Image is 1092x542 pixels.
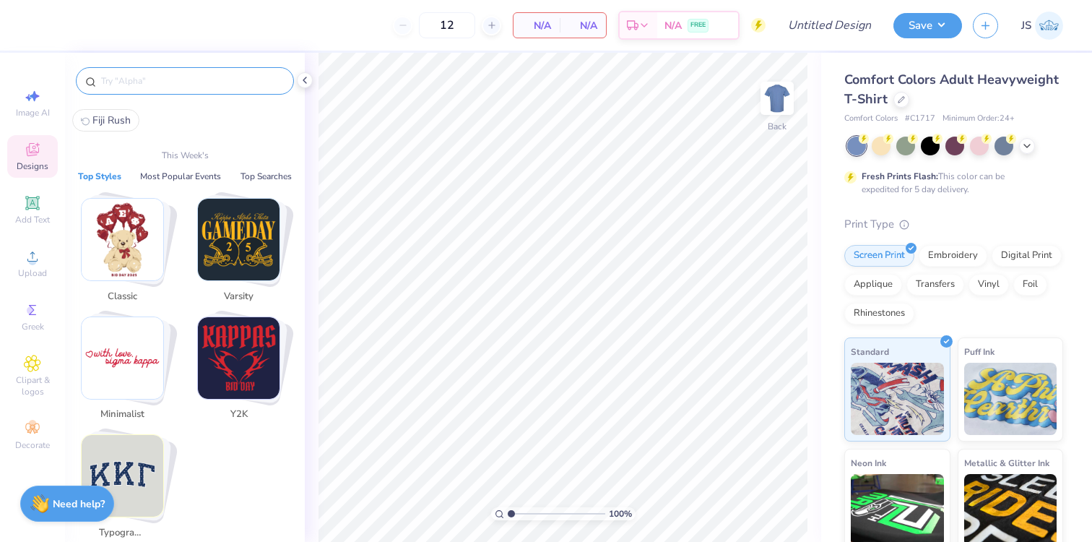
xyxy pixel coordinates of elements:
[844,216,1063,233] div: Print Type
[664,18,682,33] span: N/A
[1021,17,1031,34] span: JS
[236,169,296,184] button: Top Searches
[964,344,994,359] span: Puff Ink
[844,113,898,125] span: Comfort Colors
[609,507,632,520] span: 100 %
[215,290,262,304] span: Varsity
[100,74,285,88] input: Try "Alpha"
[1013,274,1047,296] div: Foil
[419,12,475,38] input: – –
[568,18,597,33] span: N/A
[72,317,181,428] button: Stack Card Button Minimalist
[968,274,1009,296] div: Vinyl
[18,267,47,279] span: Upload
[893,13,962,38] button: Save
[99,526,146,541] span: Typography
[99,408,146,422] span: Minimalist
[82,435,163,517] img: Typography
[851,344,889,359] span: Standard
[162,149,209,162] p: This Week's
[72,198,181,309] button: Stack Card Button Classic
[844,71,1059,108] span: Comfort Colors Adult Heavyweight T-Shirt
[862,170,1039,196] div: This color can be expedited for 5 day delivery.
[136,169,225,184] button: Most Popular Events
[844,274,902,296] div: Applique
[99,290,146,304] span: Classic
[92,113,131,127] span: Fiji Rush
[862,171,938,182] strong: Fresh Prints Flash:
[7,374,58,397] span: Clipart & logos
[74,169,126,184] button: Top Styles
[768,120,786,133] div: Back
[992,245,1062,267] div: Digital Print
[82,317,163,399] img: Minimalist
[964,363,1057,435] img: Puff Ink
[82,199,163,280] img: Classic
[198,317,279,399] img: Y2K
[1021,12,1063,40] a: JS
[844,303,914,324] div: Rhinestones
[690,20,706,30] span: FREE
[851,363,944,435] img: Standard
[905,113,935,125] span: # C1717
[72,109,139,132] button: Fiji Rush0
[919,245,987,267] div: Embroidery
[22,321,44,332] span: Greek
[15,214,50,225] span: Add Text
[906,274,964,296] div: Transfers
[844,245,914,267] div: Screen Print
[198,199,279,280] img: Varsity
[964,455,1049,470] span: Metallic & Glitter Ink
[522,18,551,33] span: N/A
[17,160,48,172] span: Designs
[763,84,792,113] img: Back
[776,11,883,40] input: Untitled Design
[15,439,50,451] span: Decorate
[215,408,262,422] span: Y2K
[16,107,50,119] span: Image AI
[942,113,1015,125] span: Minimum Order: 24 +
[53,497,105,511] strong: Need help?
[188,317,298,428] button: Stack Card Button Y2K
[188,198,298,309] button: Stack Card Button Varsity
[851,455,886,470] span: Neon Ink
[1035,12,1063,40] img: Jacob Solomon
